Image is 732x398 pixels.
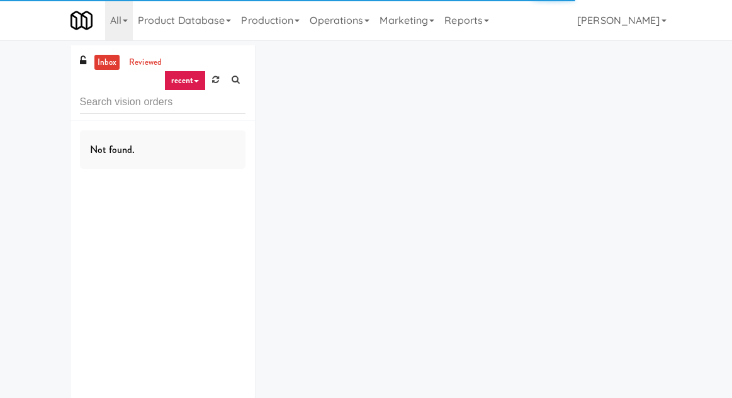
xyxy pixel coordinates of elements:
img: Micromart [70,9,93,31]
input: Search vision orders [80,91,245,114]
a: recent [164,71,206,91]
span: Not found. [90,142,135,157]
a: reviewed [126,55,165,71]
a: inbox [94,55,120,71]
